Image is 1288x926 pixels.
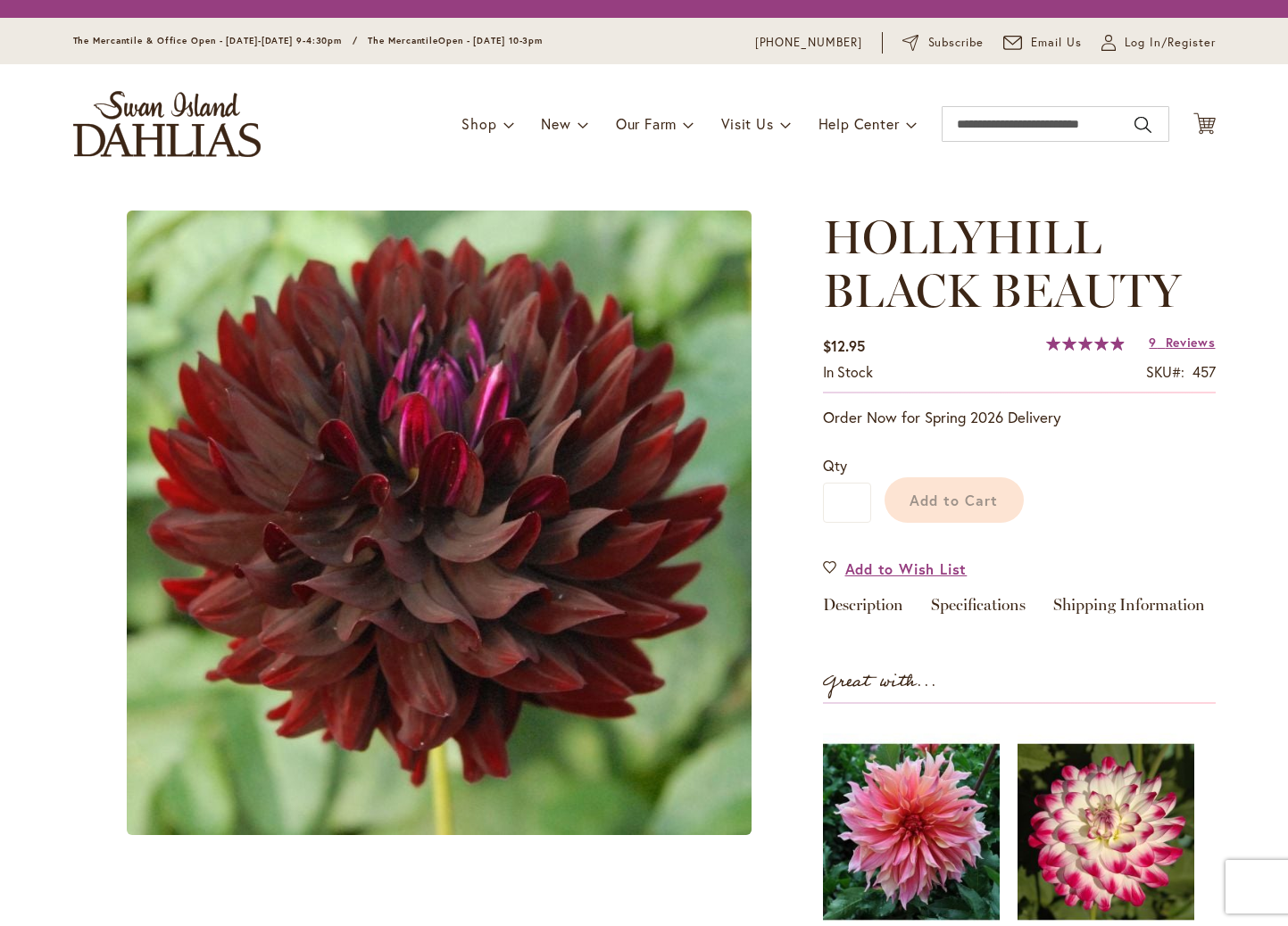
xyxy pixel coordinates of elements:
[823,362,873,381] span: In stock
[1053,597,1205,623] a: Shipping Information
[931,597,1026,623] a: Specifications
[721,114,773,133] span: Visit Us
[823,667,937,697] strong: Great with...
[823,597,1216,623] div: Detailed Product Info
[1192,362,1216,383] div: 457
[438,35,543,46] span: Open - [DATE] 10-3pm
[1146,362,1184,381] strong: SKU
[819,114,900,133] span: Help Center
[1101,34,1216,52] a: Log In/Register
[1125,34,1216,52] span: Log In/Register
[461,114,496,133] span: Shop
[1166,334,1216,351] span: Reviews
[823,558,968,579] a: Add to Wish List
[823,336,865,355] span: $12.95
[823,597,903,623] a: Description
[1031,34,1082,52] span: Email Us
[755,34,863,52] a: [PHONE_NUMBER]
[823,407,1216,428] p: Order Now for Spring 2026 Delivery
[73,35,439,46] span: The Mercantile & Office Open - [DATE]-[DATE] 9-4:30pm / The Mercantile
[541,114,570,133] span: New
[823,209,1181,318] span: HOLLYHILL BLACK BEAUTY
[1134,111,1151,139] button: Search
[73,91,261,157] a: store logo
[1046,336,1125,351] div: 98%
[1003,34,1082,52] a: Email Us
[616,114,677,133] span: Our Farm
[928,34,985,52] span: Subscribe
[845,558,968,579] span: Add to Wish List
[1149,334,1157,351] span: 9
[823,456,847,475] span: Qty
[1149,334,1215,351] a: 9 Reviews
[127,211,752,835] img: main product photo
[902,34,984,52] a: Subscribe
[13,863,63,913] iframe: Launch Accessibility Center
[823,362,873,383] div: Availability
